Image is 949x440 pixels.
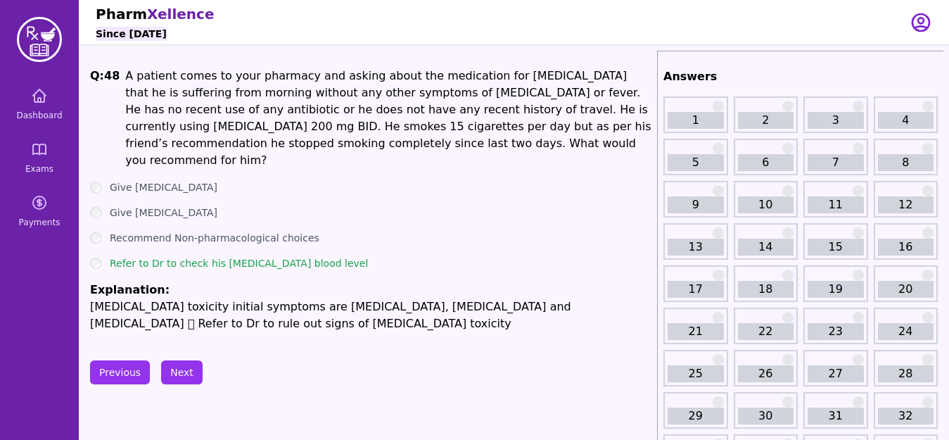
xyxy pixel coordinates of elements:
[17,17,62,62] img: PharmXellence Logo
[6,79,73,130] a: Dashboard
[19,217,60,228] span: Payments
[738,281,794,298] a: 18
[808,365,864,382] a: 27
[90,360,150,384] button: Previous
[808,323,864,340] a: 23
[808,196,864,213] a: 11
[125,68,651,169] p: A patient comes to your pharmacy and asking about the medication for [MEDICAL_DATA] that he is su...
[808,154,864,171] a: 7
[147,6,214,23] span: Xellence
[110,180,217,194] label: Give [MEDICAL_DATA]
[110,231,319,245] label: Recommend Non-pharmacological choices
[738,408,794,425] a: 30
[96,27,167,41] h6: Since [DATE]
[738,112,794,129] a: 2
[878,408,934,425] a: 32
[668,112,724,129] a: 1
[738,239,794,256] a: 14
[25,163,53,175] span: Exams
[738,196,794,213] a: 10
[6,186,73,237] a: Payments
[808,281,864,298] a: 19
[16,110,62,121] span: Dashboard
[161,360,203,384] button: Next
[668,196,724,213] a: 9
[90,283,170,296] span: Explanation:
[878,112,934,129] a: 4
[90,68,120,169] h1: Q: 48
[878,323,934,340] a: 24
[663,68,938,85] h2: Answers
[738,323,794,340] a: 22
[6,132,73,183] a: Exams
[878,365,934,382] a: 28
[110,206,217,220] label: Give [MEDICAL_DATA]
[878,239,934,256] a: 16
[90,298,651,332] p: [MEDICAL_DATA] toxicity initial symptoms are [MEDICAL_DATA], [MEDICAL_DATA] and [MEDICAL_DATA]  ...
[110,256,368,270] label: Refer to Dr to check his [MEDICAL_DATA] blood level
[808,239,864,256] a: 15
[668,154,724,171] a: 5
[668,281,724,298] a: 17
[878,281,934,298] a: 20
[878,154,934,171] a: 8
[96,6,147,23] span: Pharm
[878,196,934,213] a: 12
[668,239,724,256] a: 13
[808,112,864,129] a: 3
[668,365,724,382] a: 25
[738,365,794,382] a: 26
[808,408,864,425] a: 31
[738,154,794,171] a: 6
[668,408,724,425] a: 29
[668,323,724,340] a: 21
